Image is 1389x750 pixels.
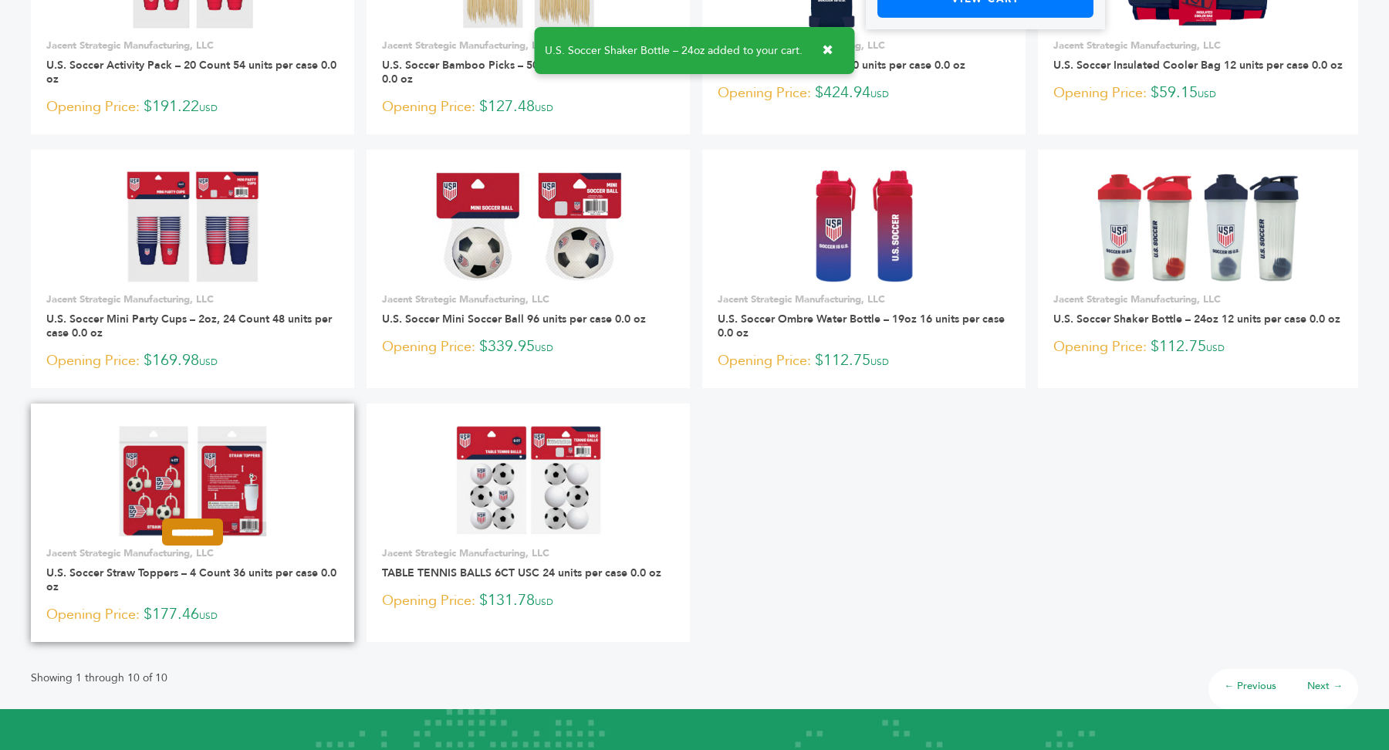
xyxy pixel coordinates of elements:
span: USD [1206,342,1225,354]
p: Showing 1 through 10 of 10 [31,669,167,687]
span: Opening Price: [46,604,140,625]
p: Jacent Strategic Manufacturing, LLC [718,39,1010,52]
p: Jacent Strategic Manufacturing, LLC [46,546,339,560]
p: $131.78 [382,590,674,613]
span: USD [199,610,218,622]
img: TABLE TENNIS BALLS 6CT USC 24 units per case 0.0 oz [455,424,602,535]
p: Jacent Strategic Manufacturing, LLC [46,292,339,306]
span: Opening Price: [718,350,811,371]
span: USD [535,596,553,608]
span: USD [535,342,553,354]
a: ← Previous [1224,679,1276,693]
p: Jacent Strategic Manufacturing, LLC [382,546,674,560]
span: Opening Price: [382,96,475,117]
img: U.S. Soccer Shaker Bottle – 24oz 12 units per case 0.0 oz [1097,171,1299,282]
a: U.S. Soccer Bamboo Picks – 50 Count 36 units per case 0.0 oz [382,58,661,86]
a: U.S. Soccer Insulated Cooler Bag 12 units per case 0.0 oz [1053,58,1343,73]
img: U.S. Soccer Mini Party Cups – 2oz, 24 Count 48 units per case 0.0 oz [126,171,259,282]
span: USD [199,356,218,368]
span: Opening Price: [1053,336,1147,357]
a: U.S. Soccer Ombre Water Bottle – 19oz 16 units per case 0.0 oz [718,312,1005,340]
p: $169.98 [46,350,339,373]
span: Opening Price: [382,590,475,611]
a: U.S. Soccer Activity Pack – 20 Count 54 units per case 0.0 oz [46,58,336,86]
a: U.S. Soccer Mini Soccer Ball 96 units per case 0.0 oz [382,312,646,326]
p: $191.22 [46,96,339,119]
span: Opening Price: [46,96,140,117]
p: Jacent Strategic Manufacturing, LLC [1053,39,1343,52]
span: U.S. Soccer Shaker Bottle – 24oz added to your cart. [545,46,803,56]
a: U.S. Soccer Straw Toppers – 4 Count 36 units per case 0.0 oz [46,566,336,594]
p: Jacent Strategic Manufacturing, LLC [1053,292,1343,306]
a: U.S. Soccer Mini Party Cups – 2oz, 24 Count 48 units per case 0.0 oz [46,312,332,340]
span: Opening Price: [718,83,811,103]
span: USD [870,356,889,368]
span: USD [535,102,553,114]
p: Jacent Strategic Manufacturing, LLC [46,39,339,52]
span: Opening Price: [1053,83,1147,103]
img: U.S. Soccer Mini Soccer Ball 96 units per case 0.0 oz [430,171,626,282]
p: $112.75 [1053,336,1343,359]
a: Next → [1307,679,1343,693]
span: USD [870,88,889,100]
p: $112.75 [718,350,1010,373]
p: $177.46 [46,603,339,627]
span: Opening Price: [46,350,140,371]
p: $339.95 [382,336,674,359]
p: $424.94 [718,82,1010,105]
span: USD [1198,88,1216,100]
p: Jacent Strategic Manufacturing, LLC [382,292,674,306]
button: ✖ [810,35,845,66]
p: $127.48 [382,96,674,119]
p: Jacent Strategic Manufacturing, LLC [718,292,1010,306]
img: U.S. Soccer Straw Toppers – 4 Count 36 units per case 0.0 oz [117,424,268,535]
span: USD [199,102,218,114]
p: $59.15 [1053,82,1343,105]
p: Jacent Strategic Manufacturing, LLC [382,39,674,52]
a: U.S. Soccer Shaker Bottle – 24oz 12 units per case 0.0 oz [1053,312,1340,326]
img: U.S. Soccer Ombre Water Bottle – 19oz 16 units per case 0.0 oz [813,171,915,282]
span: Opening Price: [382,336,475,357]
a: TABLE TENNIS BALLS 6CT USC 24 units per case 0.0 oz [382,566,661,580]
